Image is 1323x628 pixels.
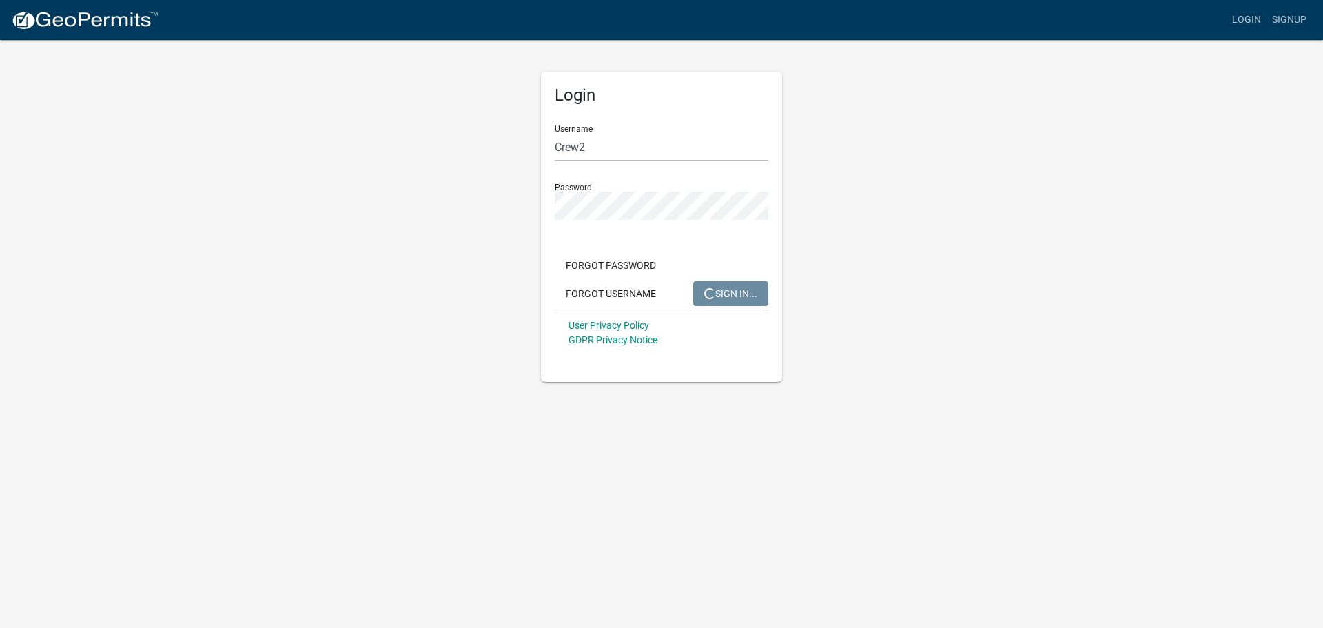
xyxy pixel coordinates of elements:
[1266,7,1312,33] a: Signup
[568,320,649,331] a: User Privacy Policy
[555,85,768,105] h5: Login
[555,253,667,278] button: Forgot Password
[704,287,757,298] span: SIGN IN...
[693,281,768,306] button: SIGN IN...
[1227,7,1266,33] a: Login
[568,334,657,345] a: GDPR Privacy Notice
[555,281,667,306] button: Forgot Username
